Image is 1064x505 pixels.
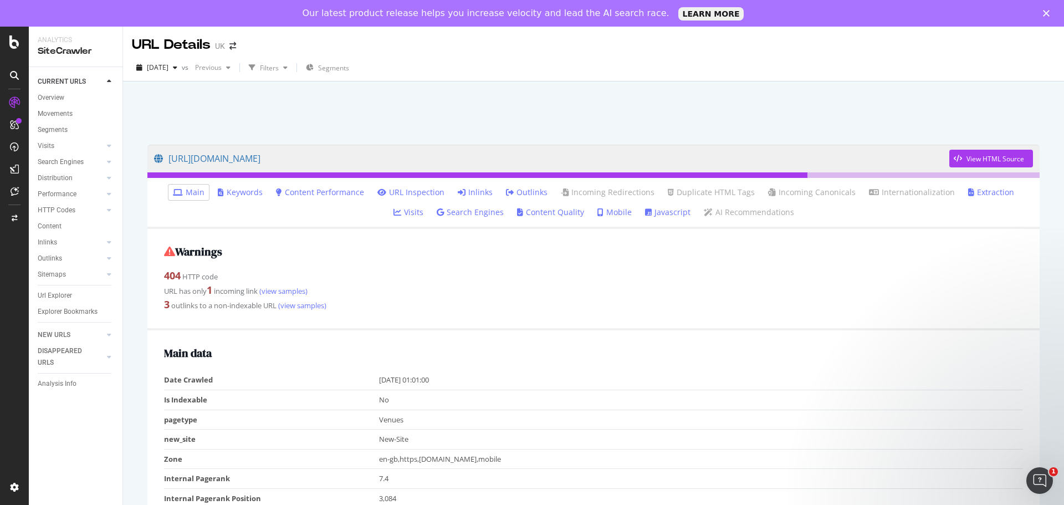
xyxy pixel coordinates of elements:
strong: 1 [207,283,212,297]
a: Duplicate HTML Tags [668,187,755,198]
td: Is Indexable [164,390,379,410]
a: Analysis Info [38,378,115,390]
a: Overview [38,92,115,104]
td: No [379,390,1024,410]
iframe: Intercom live chat [1026,467,1053,494]
h2: Warnings [164,246,1023,258]
a: Incoming Canonicals [768,187,856,198]
div: Overview [38,92,64,104]
a: [URL][DOMAIN_NAME] [154,145,949,172]
td: Date Crawled [164,370,379,390]
div: DISAPPEARED URLS [38,345,94,369]
div: message notification from Laura, 23h ago. Hi James! 👋 Welcome to Botify chat support! Have a ques... [4,23,162,60]
td: pagetype [164,410,379,430]
div: Analytics [38,35,114,45]
span: Previous [191,63,222,72]
div: Analysis Info [38,378,76,390]
a: (view samples) [258,286,308,296]
a: Search Engines [437,207,504,218]
div: CURRENT URLS [38,76,86,88]
td: 7.4 [379,469,1024,489]
a: Mobile [597,207,632,218]
button: Filters [244,59,292,76]
td: Internal Pagerank [164,469,379,489]
a: Content [38,221,115,232]
p: Hi [PERSON_NAME]! 👋 Welcome to Botify chat support! Have a question? Reply to this message and ou... [36,32,148,43]
div: Outlinks [38,253,62,264]
a: Explorer Bookmarks [38,306,115,318]
div: Explorer Bookmarks [38,306,98,318]
a: Distribution [38,172,104,184]
div: Filters [260,63,279,73]
button: Previous [191,59,235,76]
span: Segments [318,63,349,73]
div: View HTML Source [966,154,1024,164]
td: New-Site [379,430,1024,450]
div: Movements [38,108,73,120]
div: HTTP code [164,269,1023,283]
h2: Main data [164,347,1023,359]
a: Extraction [968,187,1014,198]
a: Performance [38,188,104,200]
div: outlinks to a non-indexable URL [164,298,1023,312]
div: arrow-right-arrow-left [229,42,236,50]
div: URL Details [132,35,211,54]
a: Incoming Redirections [561,187,654,198]
div: Distribution [38,172,73,184]
a: Keywords [218,187,263,198]
button: [DATE] [132,59,182,76]
a: CURRENT URLS [38,76,104,88]
div: Sitemaps [38,269,66,280]
a: Internationalization [869,187,955,198]
a: Url Explorer [38,290,115,302]
strong: 3 [164,298,170,311]
div: Inlinks [38,237,57,248]
a: NEW URLS [38,329,104,341]
td: Zone [164,449,379,469]
button: View HTML Source [949,150,1033,167]
div: Close [1043,10,1054,17]
a: Visits [393,207,423,218]
div: Segments [38,124,68,136]
a: Visits [38,140,104,152]
div: Our latest product release helps you increase velocity and lead the AI search race. [303,8,669,19]
div: Url Explorer [38,290,72,302]
div: Search Engines [38,156,84,168]
a: Inlinks [458,187,493,198]
a: Inlinks [38,237,104,248]
strong: 404 [164,269,181,282]
div: URL has only incoming link [164,283,1023,298]
a: DISAPPEARED URLS [38,345,104,369]
div: HTTP Codes [38,205,75,216]
p: Message from Laura, sent 23h ago [36,43,148,53]
a: Javascript [645,207,690,218]
a: Main [173,187,204,198]
td: new_site [164,430,379,450]
a: Sitemaps [38,269,104,280]
a: Segments [38,124,115,136]
div: SiteCrawler [38,45,114,58]
span: 1 [1049,467,1058,476]
td: Venues [379,410,1024,430]
span: 2025 Aug. 16th [147,63,168,72]
a: Content Quality [517,207,584,218]
div: Content [38,221,62,232]
div: Performance [38,188,76,200]
a: Outlinks [38,253,104,264]
a: (view samples) [277,300,326,310]
span: vs [182,63,191,72]
a: URL Inspection [377,187,444,198]
button: Segments [301,59,354,76]
td: [DATE] 01:01:00 [379,370,1024,390]
a: Content Performance [276,187,364,198]
img: Profile image for Laura [13,33,30,51]
div: NEW URLS [38,329,70,341]
a: Movements [38,108,115,120]
div: Visits [38,140,54,152]
a: HTTP Codes [38,205,104,216]
a: Search Engines [38,156,104,168]
td: en-gb,https,[DOMAIN_NAME],mobile [379,449,1024,469]
div: UK [215,40,225,52]
a: LEARN MORE [678,7,744,21]
a: Outlinks [506,187,548,198]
